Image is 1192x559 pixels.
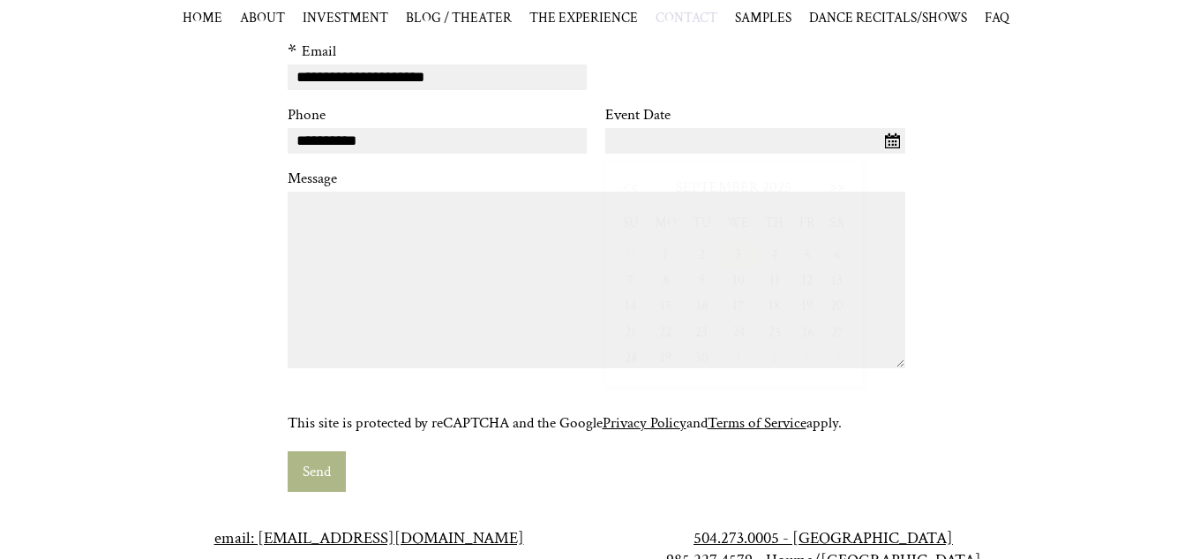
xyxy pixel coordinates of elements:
a: BLOG / THEATER [406,9,512,26]
span: Saturday [829,214,844,231]
span: SAMPLES [735,9,791,26]
a: 13 [824,268,851,291]
a: Privacy Policy [603,413,686,433]
span: Wednesday [727,214,749,231]
span: DANCE RECITALS/SHOWS [809,9,967,26]
a: email: [EMAIL_ADDRESS][DOMAIN_NAME] [214,527,524,549]
a: 30 [686,346,718,369]
a: CONTACT [656,9,717,26]
a: 7 [617,268,645,291]
a: 11 [759,268,791,291]
a: >> [823,173,851,200]
a: 15 [648,294,684,317]
a: INVESTMENT [303,9,388,26]
span: Thursday [765,214,783,231]
a: 27 [824,320,851,343]
a: 10 [720,268,756,291]
span: Tuesday [693,214,711,231]
span: Sunday [623,214,639,231]
a: << [617,173,644,200]
a: 1 [648,243,684,266]
a: 12 [793,268,821,291]
a: 28 [617,346,645,369]
a: 24 [720,320,756,343]
a: 23 [686,320,718,343]
a: THE EXPERIENCE [529,9,638,26]
a: 21 [617,320,645,343]
span: Send [303,462,331,481]
span: 31 [617,243,645,266]
a: 26 [793,320,821,343]
a: 9 [686,268,718,291]
span: This site is protected by reCAPTCHA and the Google and apply. [288,413,842,433]
label: Message [288,169,337,188]
a: ABOUT [240,9,285,26]
span: 1 [720,346,756,369]
span: 2 [759,346,791,369]
a: 16 [686,294,718,317]
label: Phone [288,105,326,125]
a: 8 [648,268,684,291]
span: 2025 [762,178,791,197]
a: HOME [183,9,222,26]
a: 14 [617,294,645,317]
label: Event Date [605,105,671,125]
a: 29 [648,346,684,369]
label: Email [302,42,336,61]
a: 5 [793,243,821,266]
a: Terms of Service [708,413,806,433]
button: Send [288,451,346,492]
a: 20 [824,294,851,317]
a: FAQ [985,9,1009,26]
span: 3 [793,346,821,369]
a: 4 [759,243,791,266]
a: 3 [720,243,756,266]
span: >> [829,177,845,196]
span: 4 [824,346,851,369]
span: September [676,178,759,197]
span: Monday [655,214,677,231]
a: 2 [686,243,718,266]
a: 6 [824,243,851,266]
a: 17 [720,294,756,317]
a: 18 [759,294,791,317]
a: 25 [759,320,791,343]
span: << [622,177,638,196]
a: 22 [648,320,684,343]
a: 19 [793,294,821,317]
span: Friday [799,214,815,231]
